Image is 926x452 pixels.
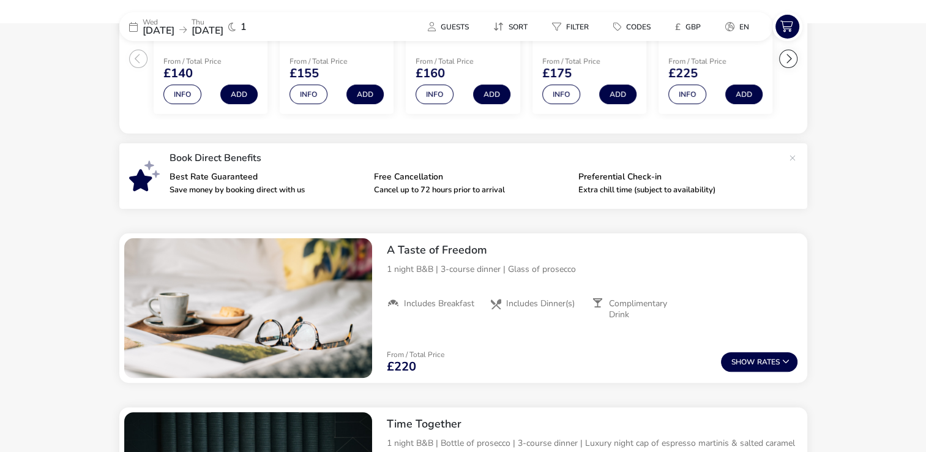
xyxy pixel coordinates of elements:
[668,58,755,65] p: From / Total Price
[668,85,706,104] button: Info
[124,238,372,378] swiper-slide: 1 / 1
[289,67,319,80] span: £155
[665,18,711,36] button: £GBP
[387,361,416,373] span: £220
[374,173,569,181] p: Free Cancellation
[387,263,797,276] p: 1 night B&B | 3-course dinner | Glass of prosecco
[192,18,223,26] p: Thu
[170,153,783,163] p: Book Direct Benefits
[163,67,193,80] span: £140
[609,298,685,320] span: Complimentary Drink
[542,58,629,65] p: From / Total Price
[739,22,749,32] span: en
[675,21,681,33] i: £
[241,22,247,32] span: 1
[163,85,201,104] button: Info
[377,233,807,330] div: A Taste of Freedom1 night B&B | 3-course dinner | Glass of proseccoIncludes BreakfastIncludes Din...
[665,18,715,36] naf-pibe-menu-bar-item: £GBP
[626,22,651,32] span: Codes
[542,67,572,80] span: £175
[289,58,376,65] p: From / Total Price
[484,18,542,36] naf-pibe-menu-bar-item: Sort
[418,18,484,36] naf-pibe-menu-bar-item: Guests
[416,58,502,65] p: From / Total Price
[603,18,665,36] naf-pibe-menu-bar-item: Codes
[418,18,479,36] button: Guests
[603,18,660,36] button: Codes
[685,22,701,32] span: GBP
[509,22,528,32] span: Sort
[163,58,250,65] p: From / Total Price
[143,24,174,37] span: [DATE]
[715,18,764,36] naf-pibe-menu-bar-item: en
[542,18,599,36] button: Filter
[192,24,223,37] span: [DATE]
[387,351,444,358] p: From / Total Price
[441,22,469,32] span: Guests
[119,12,303,41] div: Wed[DATE]Thu[DATE]1
[143,18,174,26] p: Wed
[725,85,763,104] button: Add
[387,243,797,257] h2: A Taste of Freedom
[220,85,258,104] button: Add
[566,22,589,32] span: Filter
[289,85,327,104] button: Info
[484,18,537,36] button: Sort
[416,67,445,80] span: £160
[668,67,698,80] span: £225
[599,85,637,104] button: Add
[170,173,364,181] p: Best Rate Guaranteed
[731,358,757,366] span: Show
[506,298,575,309] span: Includes Dinner(s)
[346,85,384,104] button: Add
[542,18,603,36] naf-pibe-menu-bar-item: Filter
[473,85,510,104] button: Add
[416,85,454,104] button: Info
[542,85,580,104] button: Info
[721,352,797,372] button: ShowRates
[374,186,569,194] p: Cancel up to 72 hours prior to arrival
[578,173,773,181] p: Preferential Check-in
[715,18,759,36] button: en
[170,186,364,194] p: Save money by booking direct with us
[578,186,773,194] p: Extra chill time (subject to availability)
[387,417,797,431] h2: Time Together
[404,298,474,309] span: Includes Breakfast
